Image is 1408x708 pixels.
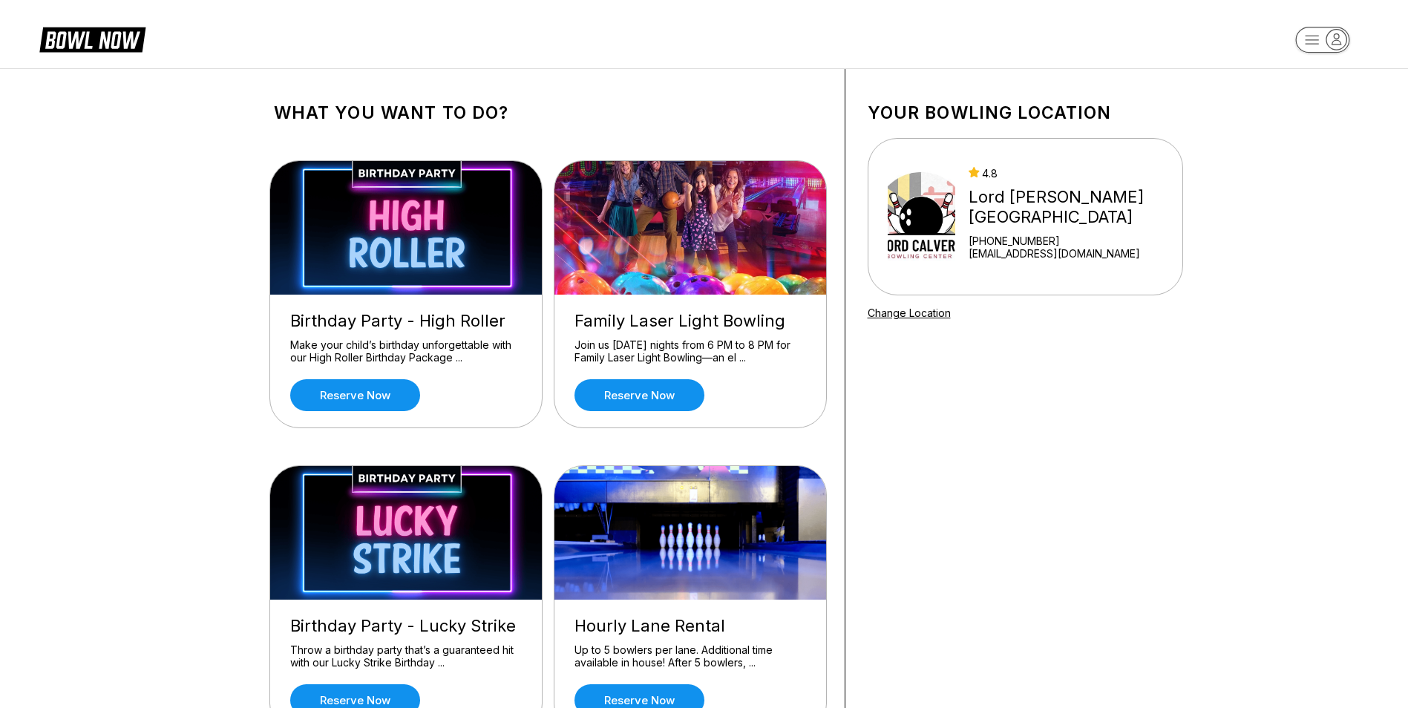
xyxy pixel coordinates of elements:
[270,466,543,600] img: Birthday Party - Lucky Strike
[969,187,1176,227] div: Lord [PERSON_NAME][GEOGRAPHIC_DATA]
[270,161,543,295] img: Birthday Party - High Roller
[290,311,522,331] div: Birthday Party - High Roller
[290,379,420,411] a: Reserve now
[290,616,522,636] div: Birthday Party - Lucky Strike
[574,311,806,331] div: Family Laser Light Bowling
[888,161,956,272] img: Lord Calvert Bowling Center
[969,247,1176,260] a: [EMAIL_ADDRESS][DOMAIN_NAME]
[290,643,522,669] div: Throw a birthday party that’s a guaranteed hit with our Lucky Strike Birthday ...
[868,102,1183,123] h1: Your bowling location
[274,102,822,123] h1: What you want to do?
[554,466,828,600] img: Hourly Lane Rental
[574,616,806,636] div: Hourly Lane Rental
[554,161,828,295] img: Family Laser Light Bowling
[574,379,704,411] a: Reserve now
[574,643,806,669] div: Up to 5 bowlers per lane. Additional time available in house! After 5 bowlers, ...
[290,338,522,364] div: Make your child’s birthday unforgettable with our High Roller Birthday Package ...
[868,307,951,319] a: Change Location
[969,167,1176,180] div: 4.8
[574,338,806,364] div: Join us [DATE] nights from 6 PM to 8 PM for Family Laser Light Bowling—an el ...
[969,235,1176,247] div: [PHONE_NUMBER]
